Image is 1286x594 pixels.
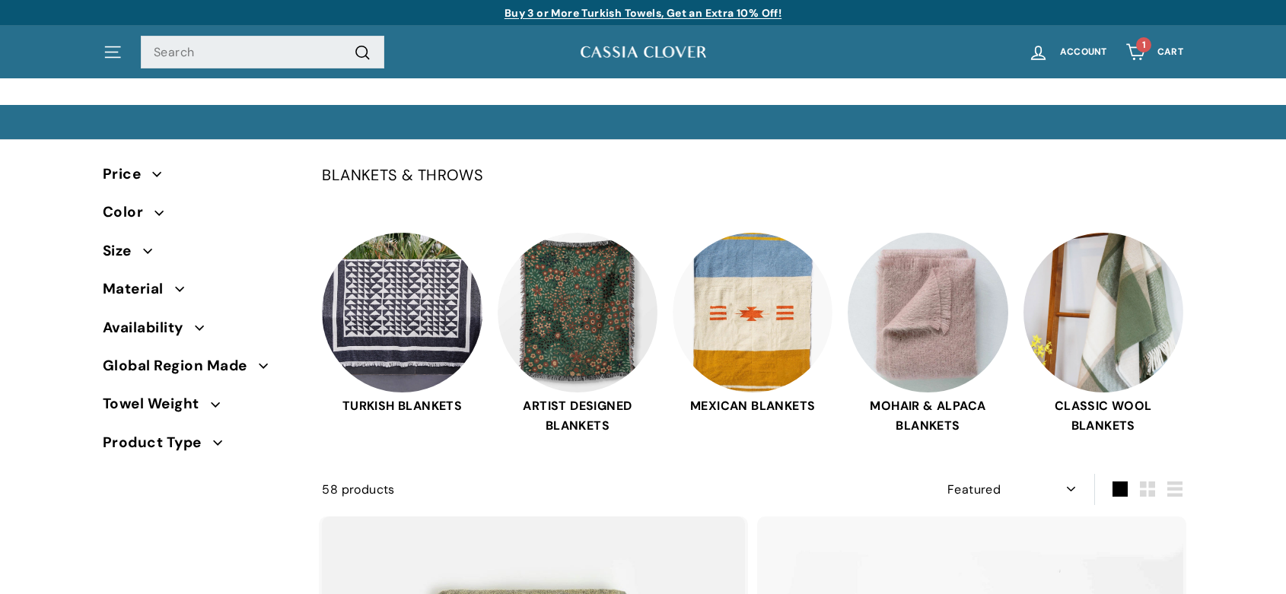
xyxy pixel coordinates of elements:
[505,6,781,20] a: Buy 3 or More Turkish Towels, Get an Extra 10% Off!
[103,389,298,427] button: Towel Weight
[498,396,657,435] span: ARTIST DESIGNED BLANKETS
[498,233,657,436] a: ARTIST DESIGNED BLANKETS
[141,36,384,69] input: Search
[103,351,298,389] button: Global Region Made
[103,274,298,312] button: Material
[322,163,1183,187] p: BLANKETS & THROWS
[673,233,832,436] a: MEXICAN BLANKETS
[103,313,298,351] button: Availability
[103,163,152,186] span: Price
[103,197,298,235] button: Color
[103,427,298,465] button: Product Type
[103,316,195,339] span: Availability
[103,431,213,454] span: Product Type
[848,233,1007,436] a: MOHAIR & ALPACA BLANKETS
[322,233,482,436] a: TURKISH BLANKETS
[103,201,154,224] span: Color
[1116,30,1192,75] a: Cart
[103,159,298,197] button: Price
[1060,47,1107,57] span: Account
[673,396,832,416] span: MEXICAN BLANKETS
[1019,30,1116,75] a: Account
[322,396,482,416] span: TURKISH BLANKETS
[322,480,753,500] div: 58 products
[103,236,298,274] button: Size
[1142,39,1146,51] span: 1
[103,354,259,377] span: Global Region Made
[103,240,143,262] span: Size
[1023,396,1183,435] span: CLASSIC WOOL BLANKETS
[103,392,211,415] span: Towel Weight
[848,396,1007,435] span: MOHAIR & ALPACA BLANKETS
[103,278,175,300] span: Material
[1157,47,1183,57] span: Cart
[1023,233,1183,436] a: CLASSIC WOOL BLANKETS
